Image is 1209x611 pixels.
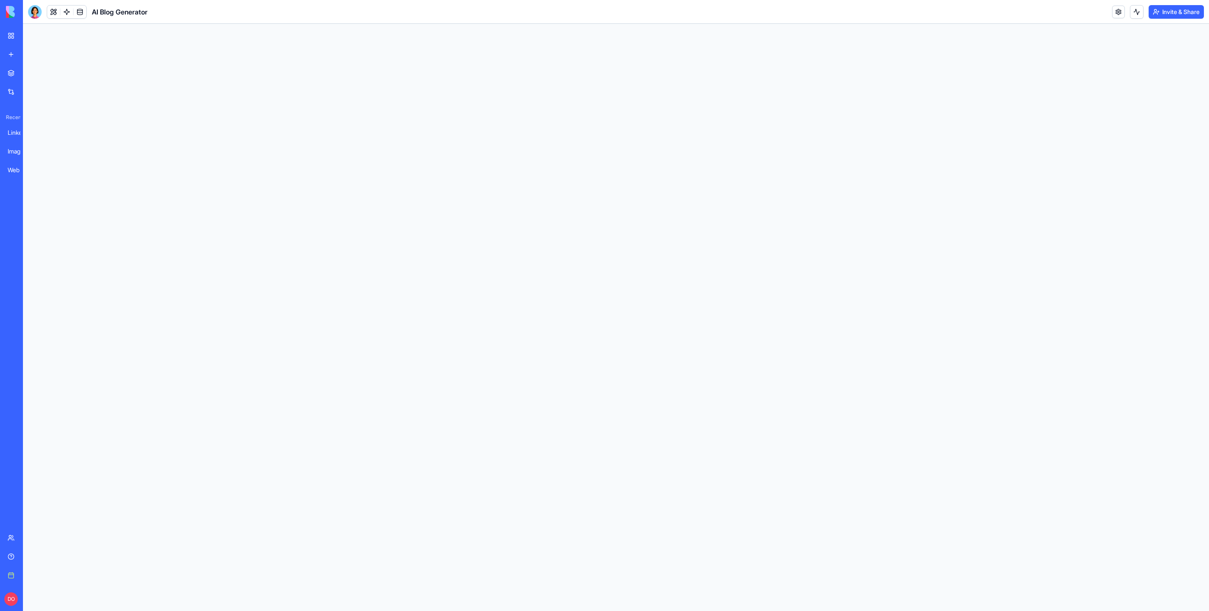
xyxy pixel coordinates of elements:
h1: AI Blog Generator [92,7,148,17]
div: Web Page Optimizer [8,166,31,174]
span: Recent [3,114,20,121]
button: Invite & Share [1149,5,1204,19]
span: DO [4,592,18,606]
a: LinkedIn Profile Insights [3,124,37,141]
a: Image Generator [3,143,37,160]
iframe: To enrich screen reader interactions, please activate Accessibility in Grammarly extension settings [23,24,1209,611]
a: Web Page Optimizer [3,162,37,179]
div: LinkedIn Profile Insights [8,128,31,137]
img: logo [6,6,59,18]
div: Image Generator [8,147,31,156]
